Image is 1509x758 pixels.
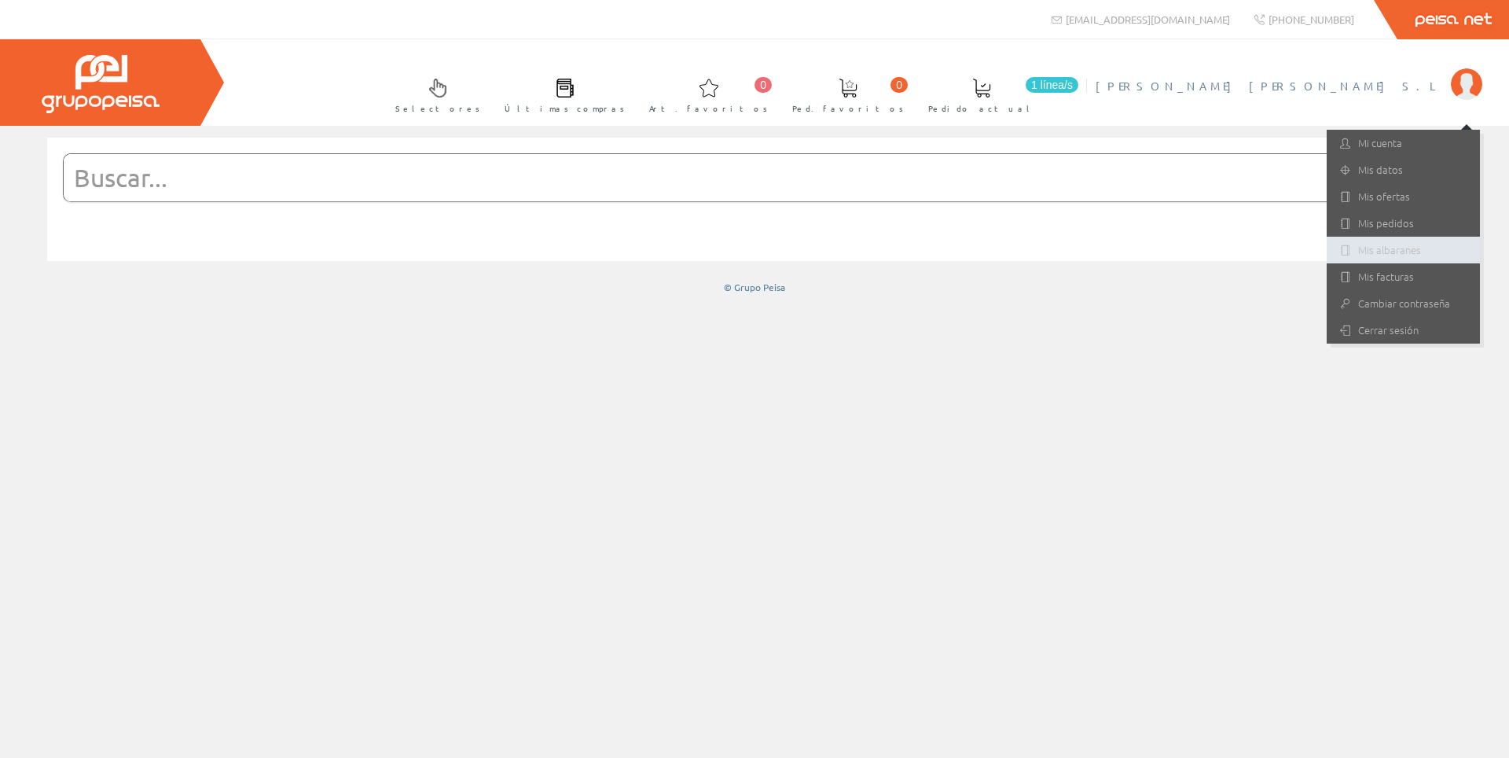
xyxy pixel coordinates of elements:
img: Grupo Peisa [42,55,160,113]
a: Últimas compras [489,65,633,123]
span: [PERSON_NAME] [PERSON_NAME] S.L [1096,78,1443,94]
input: Buscar... [64,154,1407,201]
span: Pedido actual [928,101,1035,116]
a: Mi cuenta [1327,130,1480,156]
span: [PHONE_NUMBER] [1269,13,1354,26]
a: [PERSON_NAME] [PERSON_NAME] S.L [1096,65,1482,80]
span: Últimas compras [505,101,625,116]
span: [EMAIL_ADDRESS][DOMAIN_NAME] [1066,13,1230,26]
a: Mis albaranes [1327,237,1480,263]
span: 0 [754,77,772,93]
a: Cerrar sesión [1327,317,1480,344]
a: Mis ofertas [1327,183,1480,210]
span: 0 [890,77,908,93]
a: Cambiar contraseña [1327,290,1480,317]
span: Ped. favoritos [792,101,904,116]
a: Selectores [380,65,488,123]
div: © Grupo Peisa [47,281,1462,294]
a: 1 línea/s Pedido actual [912,65,1082,123]
a: Mis pedidos [1327,210,1480,237]
a: Mis facturas [1327,263,1480,290]
span: Art. favoritos [649,101,768,116]
span: 1 línea/s [1026,77,1078,93]
span: Selectores [395,101,480,116]
a: Mis datos [1327,156,1480,183]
